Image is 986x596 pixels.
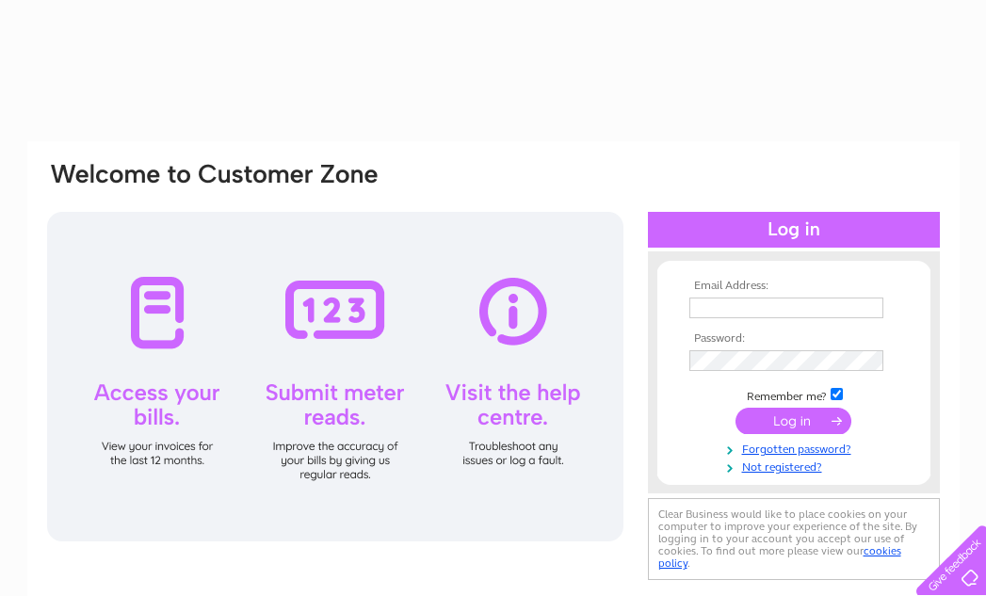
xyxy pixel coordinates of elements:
[658,544,901,570] a: cookies policy
[735,408,851,434] input: Submit
[689,457,903,475] a: Not registered?
[685,332,903,346] th: Password:
[689,439,903,457] a: Forgotten password?
[685,280,903,293] th: Email Address:
[648,498,940,580] div: Clear Business would like to place cookies on your computer to improve your experience of the sit...
[685,385,903,404] td: Remember me?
